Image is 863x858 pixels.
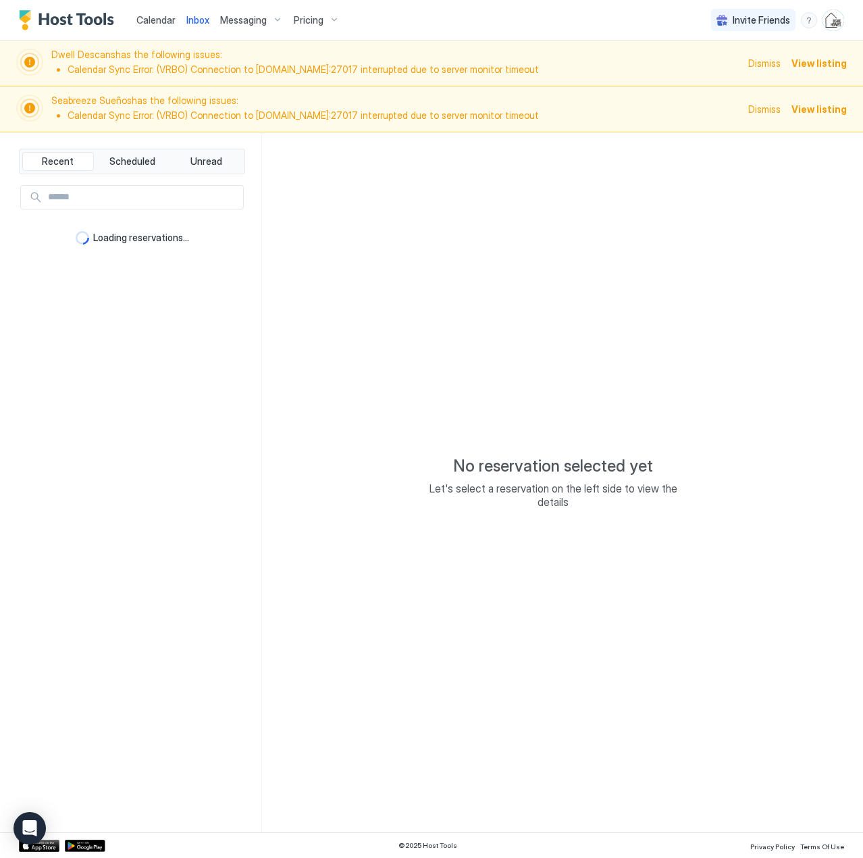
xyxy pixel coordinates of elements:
[750,838,795,853] a: Privacy Policy
[453,456,653,476] span: No reservation selected yet
[733,14,790,26] span: Invite Friends
[398,841,457,850] span: © 2025 Host Tools
[19,10,120,30] a: Host Tools Logo
[750,842,795,851] span: Privacy Policy
[136,13,176,27] a: Calendar
[43,186,243,209] input: Input Field
[42,155,74,168] span: Recent
[294,14,323,26] span: Pricing
[65,840,105,852] a: Google Play Store
[14,812,46,844] div: Open Intercom Messenger
[19,840,59,852] a: App Store
[800,842,844,851] span: Terms Of Use
[68,109,740,122] li: Calendar Sync Error: (VRBO) Connection to [DOMAIN_NAME]:27017 interrupted due to server monitor t...
[51,49,740,78] span: Dwell Descans has the following issues:
[748,102,781,116] div: Dismiss
[822,9,844,31] div: User profile
[93,232,189,244] span: Loading reservations...
[109,155,155,168] span: Scheduled
[791,102,847,116] div: View listing
[97,152,168,171] button: Scheduled
[19,149,245,174] div: tab-group
[418,482,688,509] span: Let's select a reservation on the left side to view the details
[220,14,267,26] span: Messaging
[76,231,89,245] div: loading
[170,152,242,171] button: Unread
[186,13,209,27] a: Inbox
[186,14,209,26] span: Inbox
[800,838,844,853] a: Terms Of Use
[748,56,781,70] div: Dismiss
[791,56,847,70] div: View listing
[190,155,222,168] span: Unread
[22,152,94,171] button: Recent
[68,64,740,76] li: Calendar Sync Error: (VRBO) Connection to [DOMAIN_NAME]:27017 interrupted due to server monitor t...
[136,14,176,26] span: Calendar
[801,12,817,28] div: menu
[51,95,740,124] span: Seabreeze Sueños has the following issues:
